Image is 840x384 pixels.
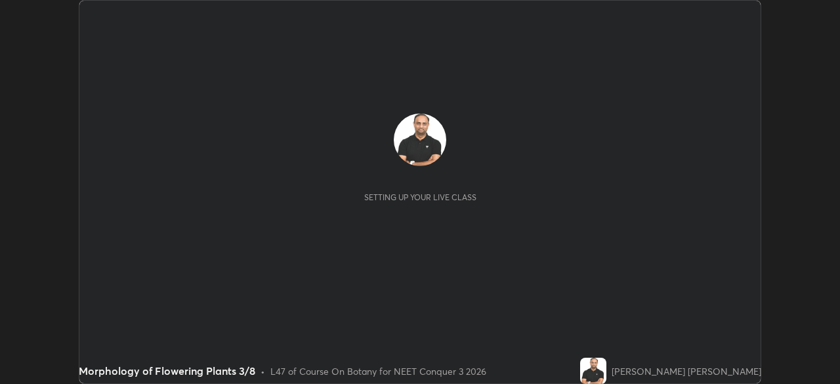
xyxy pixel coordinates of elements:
[79,363,255,379] div: Morphology of Flowering Plants 3/8
[580,358,606,384] img: 0288c81ecca544f6b86d0d2edef7c4db.jpg
[364,192,476,202] div: Setting up your live class
[270,364,486,378] div: L47 of Course On Botany for NEET Conquer 3 2026
[394,114,446,166] img: 0288c81ecca544f6b86d0d2edef7c4db.jpg
[612,364,761,378] div: [PERSON_NAME] [PERSON_NAME]
[261,364,265,378] div: •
